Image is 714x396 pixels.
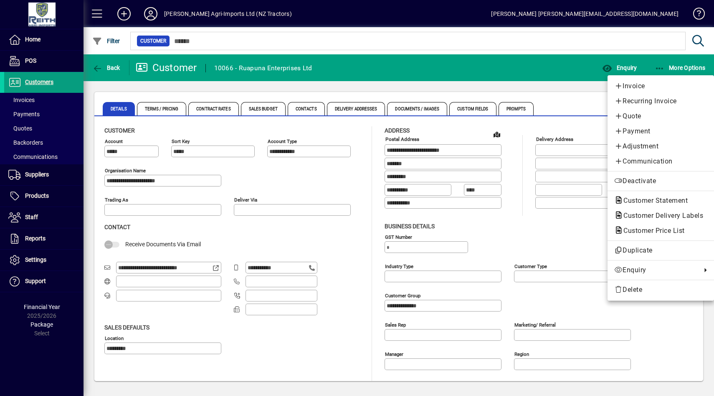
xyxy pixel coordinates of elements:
span: Communication [614,156,707,166]
span: Delete [614,285,707,295]
span: Customer Delivery Labels [614,212,707,220]
span: Enquiry [614,265,697,275]
span: Quote [614,111,707,121]
span: Recurring Invoice [614,96,707,106]
span: Invoice [614,81,707,91]
span: Adjustment [614,141,707,151]
span: Payment [614,126,707,136]
span: Duplicate [614,245,707,255]
span: Deactivate [614,176,707,186]
button: Deactivate customer [608,174,714,189]
span: Customer Price List [614,227,689,235]
span: Customer Statement [614,197,692,204]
